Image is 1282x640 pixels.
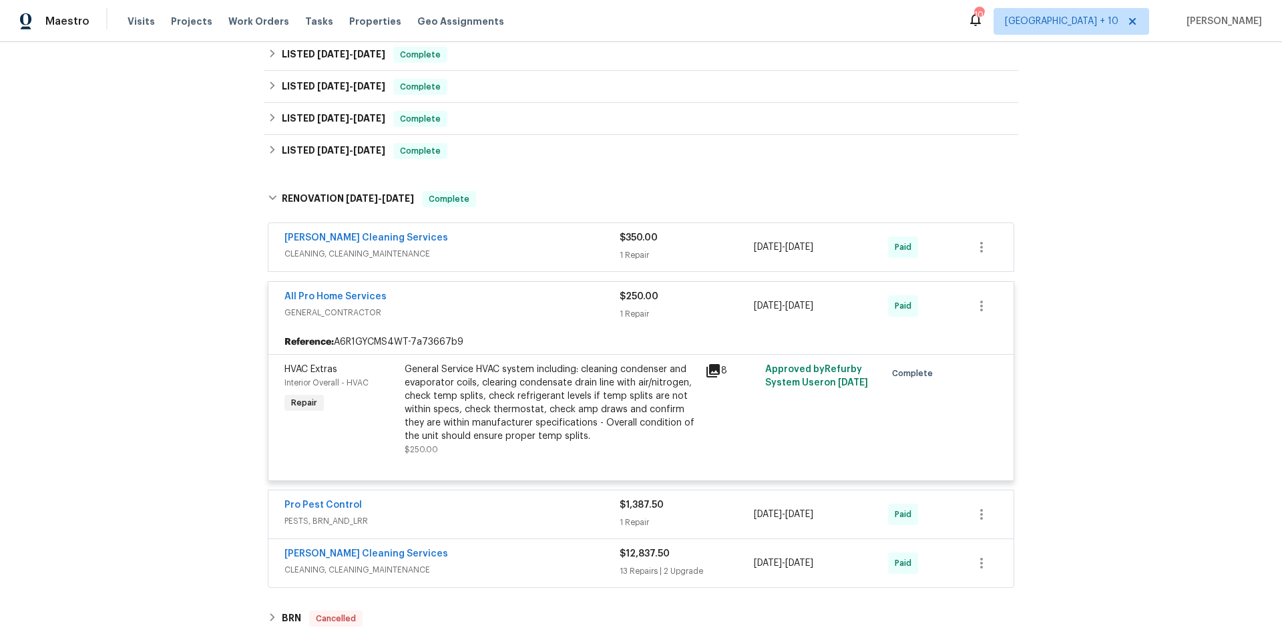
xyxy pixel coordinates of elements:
div: 1 Repair [620,307,754,321]
span: - [317,114,385,123]
div: RENOVATION [DATE]-[DATE]Complete [264,178,1018,220]
span: Visits [128,15,155,28]
span: [DATE] [785,558,813,568]
span: Complete [395,48,446,61]
span: PESTS, BRN_AND_LRR [284,514,620,528]
h6: LISTED [282,143,385,159]
span: Work Orders [228,15,289,28]
span: [DATE] [353,82,385,91]
span: Repair [286,396,323,410]
div: LISTED [DATE]-[DATE]Complete [264,103,1018,135]
div: 13 Repairs | 2 Upgrade [620,565,754,578]
span: - [317,146,385,155]
b: Reference: [284,335,334,349]
span: Paid [895,241,917,254]
a: Pro Pest Control [284,500,362,510]
div: 1 Repair [620,249,754,262]
span: [DATE] [838,378,868,387]
h6: BRN [282,611,301,627]
span: [DATE] [785,301,813,311]
span: Cancelled [310,612,361,625]
span: [DATE] [317,114,349,123]
span: [DATE] [317,49,349,59]
a: [PERSON_NAME] Cleaning Services [284,233,448,243]
span: [DATE] [353,114,385,123]
span: CLEANING, CLEANING_MAINTENANCE [284,563,620,577]
span: - [317,49,385,59]
span: [GEOGRAPHIC_DATA] + 10 [1005,15,1118,28]
span: $12,837.50 [620,549,670,558]
span: $250.00 [405,446,438,454]
span: [DATE] [785,510,813,519]
h6: LISTED [282,47,385,63]
span: [DATE] [754,558,782,568]
div: 100 [974,8,984,21]
span: Geo Assignments [417,15,504,28]
div: LISTED [DATE]-[DATE]Complete [264,71,1018,103]
span: [DATE] [317,146,349,155]
span: [DATE] [382,194,414,203]
span: - [754,556,813,570]
span: [PERSON_NAME] [1181,15,1262,28]
div: General Service HVAC system including: cleaning condenser and evaporator coils, clearing condensa... [405,363,697,443]
span: Maestro [45,15,89,28]
span: Complete [395,112,446,126]
a: [PERSON_NAME] Cleaning Services [284,549,448,558]
span: $350.00 [620,233,658,243]
span: [DATE] [754,301,782,311]
span: [DATE] [353,49,385,59]
span: Paid [895,556,917,570]
div: LISTED [DATE]-[DATE]Complete [264,39,1018,71]
span: - [317,82,385,91]
span: Projects [171,15,212,28]
span: Interior Overall - HVAC [284,379,369,387]
div: 8 [705,363,757,379]
span: Complete [395,144,446,158]
span: Properties [349,15,401,28]
span: Paid [895,508,917,521]
span: GENERAL_CONTRACTOR [284,306,620,319]
span: HVAC Extras [284,365,337,374]
h6: LISTED [282,111,385,127]
span: [DATE] [754,243,782,252]
div: 1 Repair [620,516,754,529]
span: Approved by Refurby System User on [765,365,868,387]
span: [DATE] [353,146,385,155]
span: Tasks [305,17,333,26]
div: A6R1GYCMS4WT-7a73667b9 [268,330,1014,354]
span: - [754,299,813,313]
a: All Pro Home Services [284,292,387,301]
span: $1,387.50 [620,500,664,510]
span: Complete [423,192,475,206]
span: Complete [395,80,446,94]
span: CLEANING, CLEANING_MAINTENANCE [284,247,620,261]
h6: RENOVATION [282,191,414,207]
span: - [754,508,813,521]
span: $250.00 [620,292,658,301]
h6: LISTED [282,79,385,95]
span: [DATE] [317,82,349,91]
span: - [346,194,414,203]
span: Complete [892,367,938,380]
span: [DATE] [346,194,378,203]
span: Paid [895,299,917,313]
span: [DATE] [754,510,782,519]
span: - [754,241,813,254]
div: LISTED [DATE]-[DATE]Complete [264,135,1018,167]
span: [DATE] [785,243,813,252]
div: BRN Cancelled [264,603,1018,635]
